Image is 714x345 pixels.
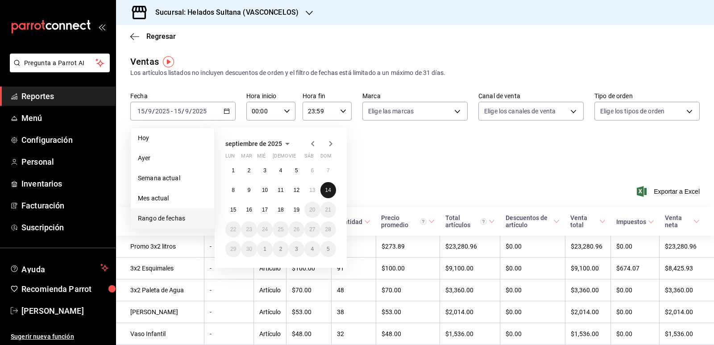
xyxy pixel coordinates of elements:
label: Canal de venta [478,93,584,99]
td: $0.00 [611,301,660,323]
abbr: 22 de septiembre de 2025 [230,226,236,233]
abbr: 16 de septiembre de 2025 [246,207,252,213]
td: - [204,258,254,279]
button: 3 de septiembre de 2025 [257,162,273,179]
span: Inventarios [21,178,108,190]
button: 19 de septiembre de 2025 [289,202,304,218]
label: Fecha [130,93,236,99]
button: 28 de septiembre de 2025 [320,221,336,237]
td: 48 [331,279,376,301]
span: Regresar [146,32,176,41]
span: Facturación [21,200,108,212]
span: Mes actual [138,194,207,203]
abbr: martes [241,153,252,162]
abbr: 25 de septiembre de 2025 [278,226,283,233]
button: 3 de octubre de 2025 [289,241,304,257]
td: $3,360.00 [660,279,714,301]
abbr: 2 de septiembre de 2025 [248,167,251,174]
td: $8,425.93 [660,258,714,279]
label: Marca [362,93,468,99]
td: - [204,323,254,345]
button: 17 de septiembre de 2025 [257,202,273,218]
td: $70.00 [286,279,331,301]
label: Hora fin [303,93,352,99]
td: 3x2 Esquimales [116,258,204,279]
span: Elige los tipos de orden [600,107,664,116]
span: Reportes [21,90,108,102]
button: 13 de septiembre de 2025 [304,182,320,198]
td: - [204,279,254,301]
abbr: 1 de septiembre de 2025 [232,167,235,174]
span: septiembre de 2025 [225,140,282,147]
button: 12 de septiembre de 2025 [289,182,304,198]
button: 2 de octubre de 2025 [273,241,288,257]
span: Ayuda [21,262,97,273]
span: Elige los canales de venta [484,107,556,116]
abbr: viernes [289,153,296,162]
input: -- [137,108,145,115]
td: 32 [331,323,376,345]
button: 14 de septiembre de 2025 [320,182,336,198]
td: 38 [331,301,376,323]
button: Regresar [130,32,176,41]
button: 6 de septiembre de 2025 [304,162,320,179]
button: 21 de septiembre de 2025 [320,202,336,218]
abbr: 12 de septiembre de 2025 [294,187,299,193]
td: $48.00 [376,323,440,345]
img: Tooltip marker [163,56,174,67]
button: 11 de septiembre de 2025 [273,182,288,198]
td: $2,014.00 [440,301,500,323]
button: 27 de septiembre de 2025 [304,221,320,237]
td: - [204,301,254,323]
span: [PERSON_NAME] [21,305,108,317]
div: Descuentos de artículo [506,214,552,229]
button: 16 de septiembre de 2025 [241,202,257,218]
input: -- [185,108,189,115]
button: Pregunta a Parrot AI [10,54,110,72]
button: 8 de septiembre de 2025 [225,182,241,198]
td: Artículo [254,279,286,301]
abbr: 3 de octubre de 2025 [295,246,298,252]
button: septiembre de 2025 [225,138,293,149]
span: Descuentos de artículo [506,214,560,229]
td: $0.00 [500,323,565,345]
td: $70.00 [376,279,440,301]
td: $1,536.00 [660,323,714,345]
span: Precio promedio [381,214,435,229]
button: 26 de septiembre de 2025 [289,221,304,237]
button: 29 de septiembre de 2025 [225,241,241,257]
div: Impuestos [616,218,646,225]
td: $100.00 [286,258,331,279]
abbr: 3 de septiembre de 2025 [263,167,266,174]
td: $0.00 [500,236,565,258]
td: $3,360.00 [565,279,611,301]
span: Personal [21,156,108,168]
td: $273.89 [376,236,440,258]
span: Venta neta [665,214,700,229]
td: Artículo [254,301,286,323]
button: 1 de octubre de 2025 [257,241,273,257]
td: $53.00 [286,301,331,323]
div: Ventas [130,55,159,68]
td: $0.00 [500,279,565,301]
button: Exportar a Excel [639,186,700,197]
span: Venta total [570,214,606,229]
abbr: 30 de septiembre de 2025 [246,246,252,252]
button: 7 de septiembre de 2025 [320,162,336,179]
abbr: 6 de septiembre de 2025 [311,167,314,174]
button: 1 de septiembre de 2025 [225,162,241,179]
input: -- [174,108,182,115]
span: Configuración [21,134,108,146]
span: / [182,108,184,115]
td: $3,360.00 [440,279,500,301]
div: Total artículos [445,214,487,229]
abbr: 5 de octubre de 2025 [327,246,330,252]
abbr: 26 de septiembre de 2025 [294,226,299,233]
td: $100.00 [376,258,440,279]
button: 4 de septiembre de 2025 [273,162,288,179]
abbr: 9 de septiembre de 2025 [248,187,251,193]
abbr: 5 de septiembre de 2025 [295,167,298,174]
td: $0.00 [500,301,565,323]
abbr: 29 de septiembre de 2025 [230,246,236,252]
button: 18 de septiembre de 2025 [273,202,288,218]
